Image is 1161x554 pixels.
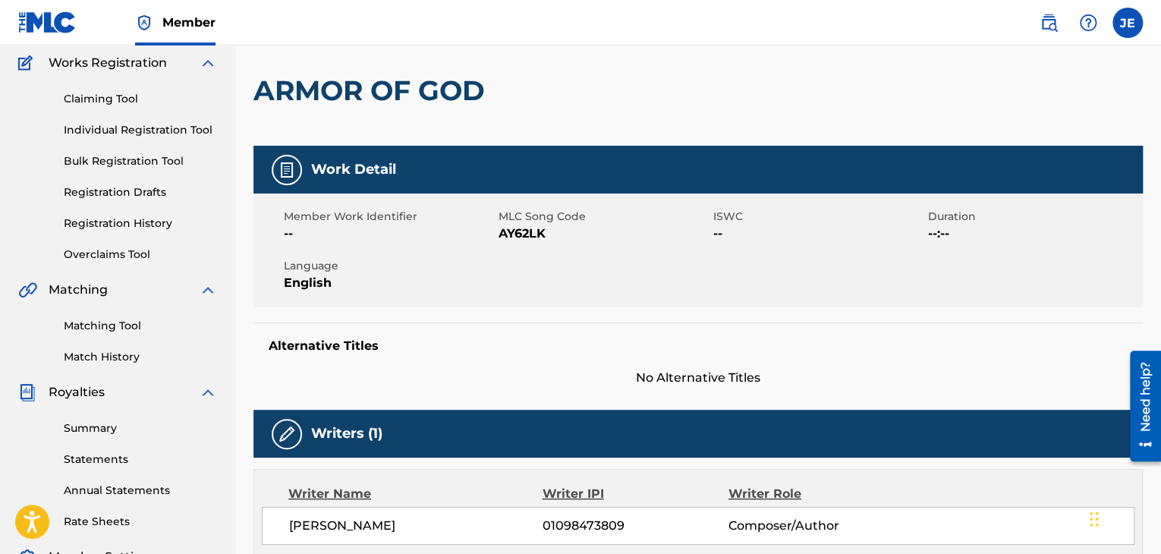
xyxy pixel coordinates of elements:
[64,349,217,365] a: Match History
[311,161,396,178] h5: Work Detail
[713,225,924,243] span: --
[1090,496,1099,542] div: Drag
[64,318,217,334] a: Matching Tool
[1119,345,1161,467] iframe: Resource Center
[199,383,217,401] img: expand
[64,420,217,436] a: Summary
[18,383,36,401] img: Royalties
[64,153,217,169] a: Bulk Registration Tool
[728,517,898,535] span: Composer/Author
[543,485,728,503] div: Writer IPI
[543,517,728,535] span: 01098473809
[64,247,217,263] a: Overclaims Tool
[278,161,296,179] img: Work Detail
[284,209,495,225] span: Member Work Identifier
[284,274,495,292] span: English
[269,338,1128,354] h5: Alternative Titles
[289,517,543,535] span: [PERSON_NAME]
[253,74,492,108] h2: ARMOR OF GOD
[199,54,217,72] img: expand
[728,485,898,503] div: Writer Role
[928,209,1139,225] span: Duration
[1040,14,1058,32] img: search
[64,452,217,467] a: Statements
[135,14,153,32] img: Top Rightsholder
[288,485,543,503] div: Writer Name
[1079,14,1097,32] img: help
[713,209,924,225] span: ISWC
[278,425,296,443] img: Writers
[18,54,38,72] img: Works Registration
[499,225,709,243] span: AY62LK
[1073,8,1103,38] div: Help
[49,54,167,72] span: Works Registration
[1112,8,1143,38] div: User Menu
[64,216,217,231] a: Registration History
[284,258,495,274] span: Language
[64,483,217,499] a: Annual Statements
[928,225,1139,243] span: --:--
[49,281,108,299] span: Matching
[18,11,77,33] img: MLC Logo
[1085,481,1161,554] iframe: Chat Widget
[64,91,217,107] a: Claiming Tool
[18,281,37,299] img: Matching
[1034,8,1064,38] a: Public Search
[64,122,217,138] a: Individual Registration Tool
[64,184,217,200] a: Registration Drafts
[311,425,382,442] h5: Writers (1)
[499,209,709,225] span: MLC Song Code
[284,225,495,243] span: --
[199,281,217,299] img: expand
[64,514,217,530] a: Rate Sheets
[49,383,105,401] span: Royalties
[253,369,1143,387] span: No Alternative Titles
[162,14,216,31] span: Member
